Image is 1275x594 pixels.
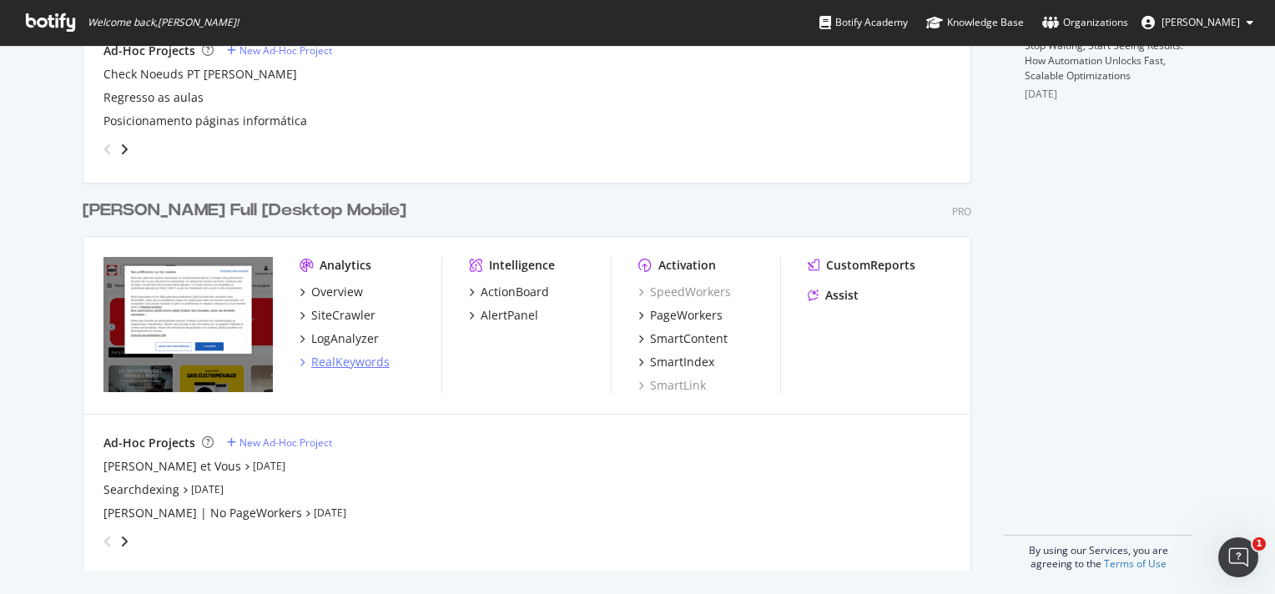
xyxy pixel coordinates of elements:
[1218,537,1258,577] iframe: Intercom live chat
[825,287,859,304] div: Assist
[103,66,297,83] a: Check Noeuds PT [PERSON_NAME]
[952,204,971,219] div: Pro
[83,199,406,223] div: [PERSON_NAME] Full [Desktop Mobile]
[103,505,302,521] a: [PERSON_NAME] | No PageWorkers
[638,354,714,370] a: SmartIndex
[1004,535,1192,571] div: By using our Services, you are agreeing to the
[311,307,375,324] div: SiteCrawler
[1128,9,1267,36] button: [PERSON_NAME]
[88,16,239,29] span: Welcome back, [PERSON_NAME] !
[819,14,908,31] div: Botify Academy
[227,43,332,58] a: New Ad-Hoc Project
[489,257,555,274] div: Intelligence
[97,136,118,163] div: angle-left
[808,287,859,304] a: Assist
[320,257,371,274] div: Analytics
[118,533,130,550] div: angle-right
[103,89,204,106] a: Regresso as aulas
[97,528,118,555] div: angle-left
[638,284,731,300] a: SpeedWorkers
[300,307,375,324] a: SiteCrawler
[638,377,706,394] a: SmartLink
[1025,38,1183,83] a: Stop Waiting, Start Seeing Results: How Automation Unlocks Fast, Scalable Optimizations
[103,481,179,498] a: Searchdexing
[239,435,332,450] div: New Ad-Hoc Project
[650,354,714,370] div: SmartIndex
[1025,87,1192,102] div: [DATE]
[1042,14,1128,31] div: Organizations
[1104,556,1167,571] a: Terms of Use
[253,459,285,473] a: [DATE]
[311,354,390,370] div: RealKeywords
[311,330,379,347] div: LogAnalyzer
[300,284,363,300] a: Overview
[650,330,728,347] div: SmartContent
[103,435,195,451] div: Ad-Hoc Projects
[314,506,346,520] a: [DATE]
[103,257,273,392] img: www.darty.com/
[1252,537,1266,551] span: 1
[1162,15,1240,29] span: HACHICHA Mohamed Amine
[103,458,241,475] a: [PERSON_NAME] et Vous
[926,14,1024,31] div: Knowledge Base
[469,307,538,324] a: AlertPanel
[300,354,390,370] a: RealKeywords
[481,307,538,324] div: AlertPanel
[311,284,363,300] div: Overview
[300,330,379,347] a: LogAnalyzer
[83,199,413,223] a: [PERSON_NAME] Full [Desktop Mobile]
[481,284,549,300] div: ActionBoard
[638,330,728,347] a: SmartContent
[191,482,224,496] a: [DATE]
[658,257,716,274] div: Activation
[118,141,130,158] div: angle-right
[638,307,723,324] a: PageWorkers
[103,113,307,129] a: Posicionamento páginas informática
[826,257,915,274] div: CustomReports
[650,307,723,324] div: PageWorkers
[103,43,195,59] div: Ad-Hoc Projects
[808,257,915,274] a: CustomReports
[239,43,332,58] div: New Ad-Hoc Project
[469,284,549,300] a: ActionBoard
[227,435,332,450] a: New Ad-Hoc Project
